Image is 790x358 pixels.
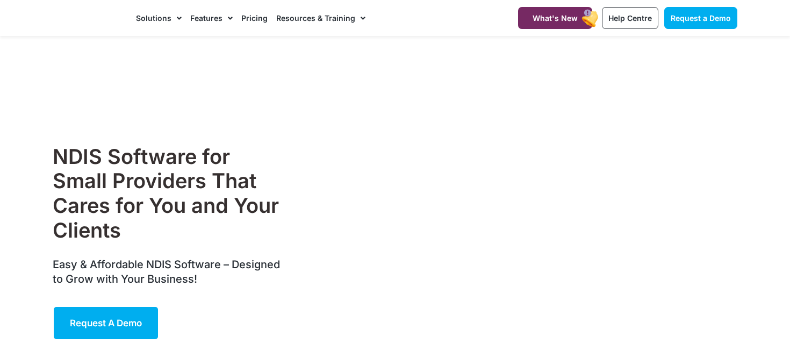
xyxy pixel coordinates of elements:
a: Request a Demo [664,7,737,29]
span: Help Centre [608,13,652,23]
span: Request a Demo [70,318,142,328]
span: Request a Demo [671,13,731,23]
a: Request a Demo [53,306,159,340]
a: What's New [518,7,592,29]
a: Help Centre [602,7,658,29]
span: Easy & Affordable NDIS Software – Designed to Grow with Your Business! [53,258,280,285]
h1: NDIS Software for Small Providers That Cares for You and Your Clients [53,145,285,242]
img: CareMaster Logo [53,10,125,26]
span: What's New [533,13,578,23]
